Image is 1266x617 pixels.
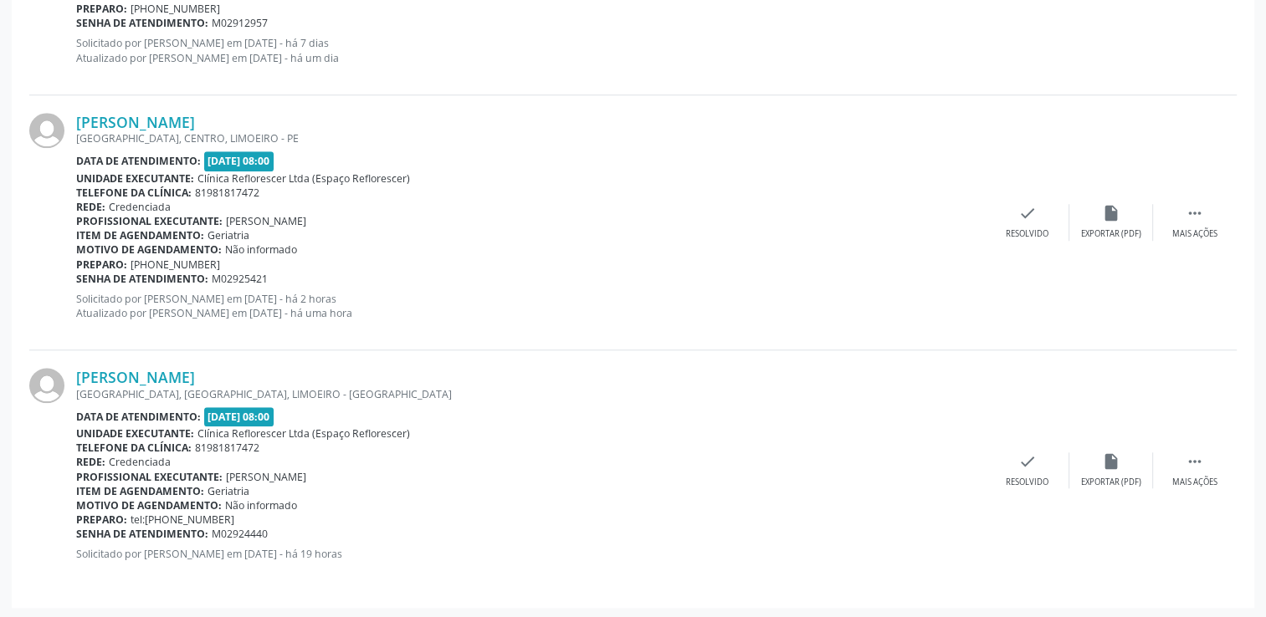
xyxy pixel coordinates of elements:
i: check [1018,204,1037,222]
b: Data de atendimento: [76,410,201,424]
span: Não informado [225,242,297,257]
b: Telefone da clínica: [76,441,192,455]
i:  [1186,452,1204,471]
div: Mais ações [1172,228,1217,240]
div: [GEOGRAPHIC_DATA], [GEOGRAPHIC_DATA], LIMOEIRO - [GEOGRAPHIC_DATA] [76,387,986,401]
i: insert_drive_file [1102,452,1120,471]
div: Exportar (PDF) [1081,228,1141,240]
b: Item de agendamento: [76,228,204,242]
img: img [29,113,64,148]
span: 81981817472 [195,441,259,455]
b: Data de atendimento: [76,154,201,168]
span: Geriatria [208,228,249,242]
div: [GEOGRAPHIC_DATA], CENTRO, LIMOEIRO - PE [76,131,986,145]
b: Motivo de agendamento: [76,498,222,512]
div: Mais ações [1172,477,1217,488]
div: Resolvido [1006,228,1048,240]
b: Item de agendamento: [76,484,204,498]
img: img [29,368,64,403]
span: M02912957 [212,16,268,30]
p: Solicitado por [PERSON_NAME] em [DATE] - há 19 horas [76,547,986,561]
span: tel:[PHONE_NUMBER] [131,512,234,527]
span: [PERSON_NAME] [226,470,306,484]
span: Clínica Reflorescer Ltda (Espaço Reflorescer) [197,426,410,441]
span: [PERSON_NAME] [226,214,306,228]
span: [PHONE_NUMBER] [131,2,220,16]
p: Solicitado por [PERSON_NAME] em [DATE] - há 2 horas Atualizado por [PERSON_NAME] em [DATE] - há u... [76,292,986,320]
b: Senha de atendimento: [76,272,208,286]
span: [DATE] 08:00 [204,407,274,426]
a: [PERSON_NAME] [76,113,195,131]
b: Senha de atendimento: [76,16,208,30]
span: 81981817472 [195,186,259,200]
span: M02925421 [212,272,268,286]
i:  [1186,204,1204,222]
b: Senha de atendimento: [76,527,208,541]
span: Geriatria [208,484,249,498]
b: Rede: [76,455,105,469]
b: Preparo: [76,258,127,272]
span: Credenciada [109,455,171,469]
b: Profissional executante: [76,470,223,484]
b: Unidade executante: [76,171,194,186]
a: [PERSON_NAME] [76,368,195,386]
div: Exportar (PDF) [1081,477,1141,488]
span: Não informado [225,498,297,512]
i: check [1018,452,1037,471]
span: M02924440 [212,527,268,541]
span: Credenciada [109,200,171,214]
span: Clínica Reflorescer Ltda (Espaço Reflorescer) [197,171,410,186]
span: [DATE] 08:00 [204,151,274,171]
div: Resolvido [1006,477,1048,488]
b: Profissional executante: [76,214,223,228]
b: Telefone da clínica: [76,186,192,200]
b: Unidade executante: [76,426,194,441]
b: Rede: [76,200,105,214]
b: Preparo: [76,2,127,16]
p: Solicitado por [PERSON_NAME] em [DATE] - há 7 dias Atualizado por [PERSON_NAME] em [DATE] - há um... [76,36,986,64]
i: insert_drive_file [1102,204,1120,222]
span: [PHONE_NUMBER] [131,258,220,272]
b: Motivo de agendamento: [76,242,222,257]
b: Preparo: [76,512,127,527]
